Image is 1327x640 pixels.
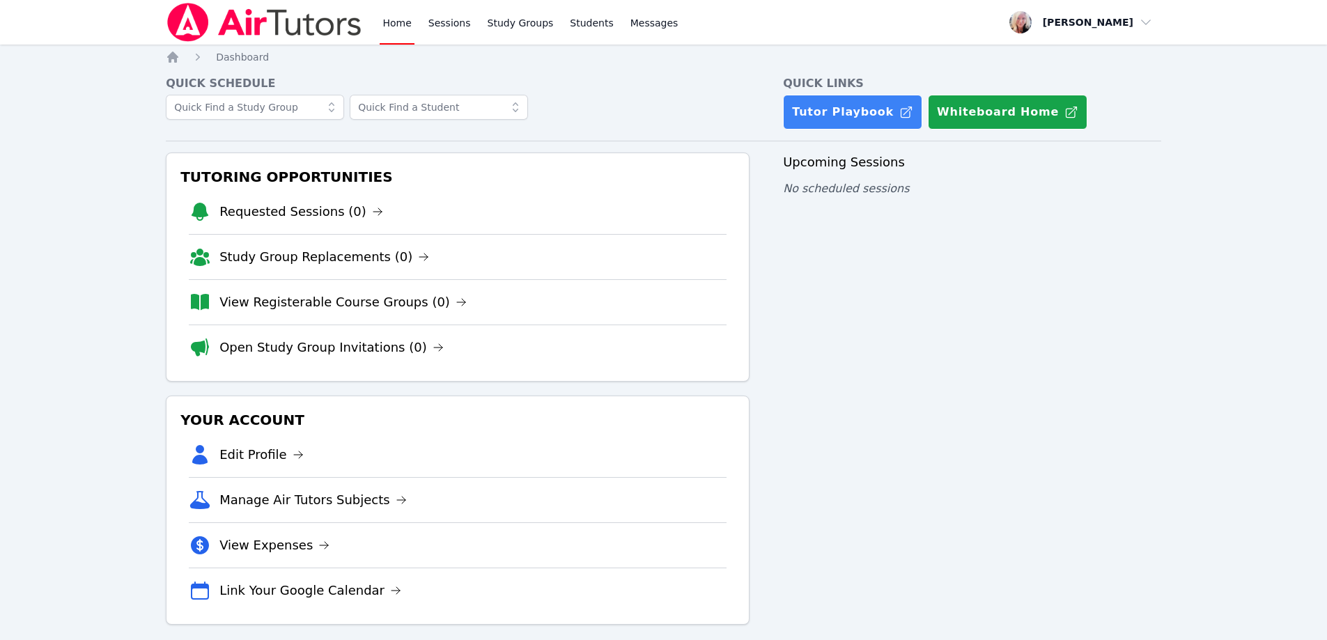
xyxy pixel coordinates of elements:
[783,75,1161,92] h4: Quick Links
[178,407,738,432] h3: Your Account
[219,247,429,267] a: Study Group Replacements (0)
[219,292,467,312] a: View Registerable Course Groups (0)
[219,490,407,510] a: Manage Air Tutors Subjects
[216,50,269,64] a: Dashboard
[219,581,401,600] a: Link Your Google Calendar
[783,95,922,130] a: Tutor Playbook
[178,164,738,189] h3: Tutoring Opportunities
[166,95,344,120] input: Quick Find a Study Group
[783,182,909,195] span: No scheduled sessions
[216,52,269,63] span: Dashboard
[219,338,444,357] a: Open Study Group Invitations (0)
[928,95,1087,130] button: Whiteboard Home
[219,445,304,465] a: Edit Profile
[783,153,1161,172] h3: Upcoming Sessions
[219,202,383,221] a: Requested Sessions (0)
[166,3,363,42] img: Air Tutors
[166,75,750,92] h4: Quick Schedule
[219,536,329,555] a: View Expenses
[630,16,678,30] span: Messages
[166,50,1161,64] nav: Breadcrumb
[350,95,528,120] input: Quick Find a Student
